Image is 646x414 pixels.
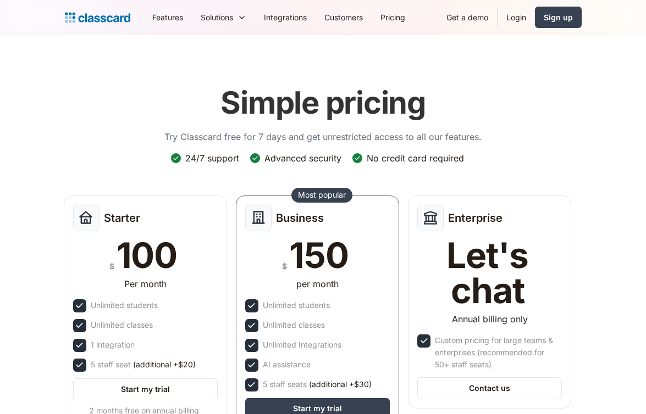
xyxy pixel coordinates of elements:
h2: Business [276,211,324,225]
div: Unlimited classes [263,319,325,331]
div: Per month [124,277,167,290]
h2: Starter [104,211,140,225]
a: Contact us [417,377,562,399]
a: Sign up [535,7,582,28]
a: Features [143,5,192,30]
div: Solutions [192,5,255,30]
div: Unlimited students [91,299,158,311]
div: Let's chat [417,238,557,308]
div: 1 integration [91,339,135,351]
a: Integrations [255,5,316,30]
div: Most popular [298,189,346,200]
div: Annual billing only [452,312,528,326]
a: Pricing [372,5,414,30]
div: 5 staff seats [263,378,372,390]
div: Unlimited classes [91,319,153,331]
a: Login [498,5,535,30]
div: Unlimited students [263,299,330,311]
span: (additional +$30) [309,378,372,390]
div: Advanced security [264,152,341,164]
div: No credit card required [367,152,464,164]
div: 24/7 support [185,152,239,164]
a: home [65,10,130,25]
div: AI assistance [263,359,311,371]
div: 100 [117,238,177,273]
a: Customers [316,5,372,30]
p: Try Classcard free for 7 days and get unrestricted access to all our features. [164,130,482,143]
div: Unlimited Integrations [263,339,341,351]
div: 150 [289,238,348,273]
div: $ [282,259,287,273]
div: Solutions [201,12,233,23]
div: per month [296,277,339,290]
a: Start my trial [73,378,218,400]
a: Get a demo [438,5,497,30]
h1: Simple pricing [220,85,426,121]
div: Sign up [544,12,573,23]
div: Custom pricing for large teams & enterprises (recommended for 50+ staff seats) [435,334,560,371]
h2: Enterprise [448,211,503,225]
div: $ [109,259,114,273]
div: 5 staff seat [91,359,196,371]
span: (additional +$20) [133,359,196,371]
